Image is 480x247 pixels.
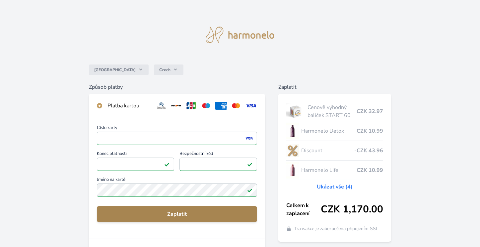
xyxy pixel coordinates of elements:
span: -CZK 43.96 [354,147,383,155]
img: diners.svg [155,102,168,110]
span: Celkem k zaplacení [286,201,321,217]
span: Transakce je zabezpečena připojením SSL [294,225,379,232]
h6: Zaplatit [278,83,391,91]
img: amex.svg [215,102,227,110]
h6: Způsob platby [89,83,265,91]
span: CZK 32.97 [357,107,383,115]
img: logo.svg [206,27,275,43]
span: CZK 1,170.00 [321,203,383,215]
iframe: Iframe pro datum vypršení platnosti [100,160,171,169]
span: CZK 10.99 [357,166,383,174]
input: Jméno na kartěPlatné pole [97,184,257,197]
a: Ukázat vše (4) [317,183,353,191]
span: CZK 10.99 [357,127,383,135]
iframe: Iframe pro bezpečnostní kód [182,160,254,169]
button: Zaplatit [97,206,257,222]
span: Zaplatit [102,210,252,218]
button: Czech [154,64,183,75]
span: [GEOGRAPHIC_DATA] [94,67,136,72]
img: Platné pole [164,162,170,167]
img: jcb.svg [185,102,197,110]
img: DETOX_se_stinem_x-lo.jpg [286,123,299,139]
img: discount-lo.png [286,142,299,159]
span: Harmonelo Detox [302,127,357,135]
div: Platba kartou [107,102,150,110]
span: Cenově výhodný balíček START 60 [308,103,357,119]
span: Discount [302,147,355,155]
span: Jméno na kartě [97,178,257,184]
img: visa [244,135,253,141]
span: Czech [159,67,171,72]
img: Platné pole [247,162,252,167]
img: maestro.svg [200,102,212,110]
img: CLEAN_LIFE_se_stinem_x-lo.jpg [286,162,299,179]
img: start.jpg [286,103,305,120]
img: visa.svg [245,102,257,110]
button: [GEOGRAPHIC_DATA] [89,64,149,75]
span: Číslo karty [97,126,257,132]
img: Platné pole [247,187,252,193]
img: discover.svg [170,102,182,110]
iframe: Iframe pro číslo karty [100,134,254,143]
span: Harmonelo Life [302,166,357,174]
span: Konec platnosti [97,152,174,158]
span: Bezpečnostní kód [179,152,257,158]
img: mc.svg [230,102,242,110]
